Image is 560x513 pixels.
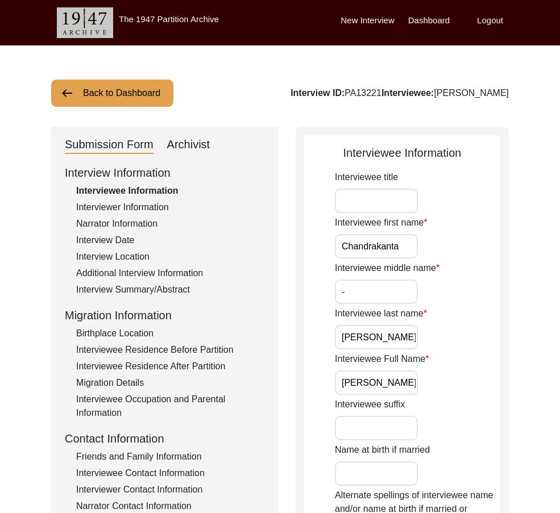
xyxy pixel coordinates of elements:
label: New Interview [341,14,395,27]
div: Interviewee Occupation and Parental Information [76,393,265,420]
b: Interviewee: [381,88,434,98]
label: Dashboard [408,14,450,27]
b: Interview ID: [291,88,345,98]
div: Interviewee Residence After Partition [76,360,265,373]
label: Logout [477,14,503,27]
label: Interviewee Full Name [335,352,429,366]
div: Interviewee Information [76,184,265,198]
div: Birthplace Location [76,327,265,340]
label: Name at birth if married [335,443,430,457]
div: Friends and Family Information [76,450,265,464]
img: arrow-left.png [60,86,74,100]
div: Additional Interview Information [76,266,265,280]
div: Narrator Contact Information [76,499,265,513]
label: Interviewee first name [335,216,428,230]
div: Submission Form [65,136,154,154]
label: Interviewee title [335,170,398,184]
div: Archivist [167,136,210,154]
div: Contact Information [65,430,265,447]
div: Interviewee Contact Information [76,466,265,480]
div: Narrator Information [76,217,265,231]
label: Interviewee suffix [335,398,405,411]
button: Back to Dashboard [51,80,173,107]
label: Interviewee middle name [335,261,439,275]
div: Interview Summary/Abstract [76,283,265,297]
div: Interviewer Information [76,201,265,214]
div: Migration Details [76,376,265,390]
div: Interview Location [76,250,265,264]
label: The 1947 Partition Archive [119,14,219,24]
div: Interview Information [65,164,265,181]
div: PA13221 [PERSON_NAME] [291,86,509,100]
div: Interviewee Information [304,144,500,161]
div: Interviewer Contact Information [76,483,265,497]
div: Interviewee Residence Before Partition [76,343,265,357]
div: Interview Date [76,233,265,247]
label: Interviewee last name [335,307,427,320]
img: header-logo.png [57,7,113,38]
div: Migration Information [65,307,265,324]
